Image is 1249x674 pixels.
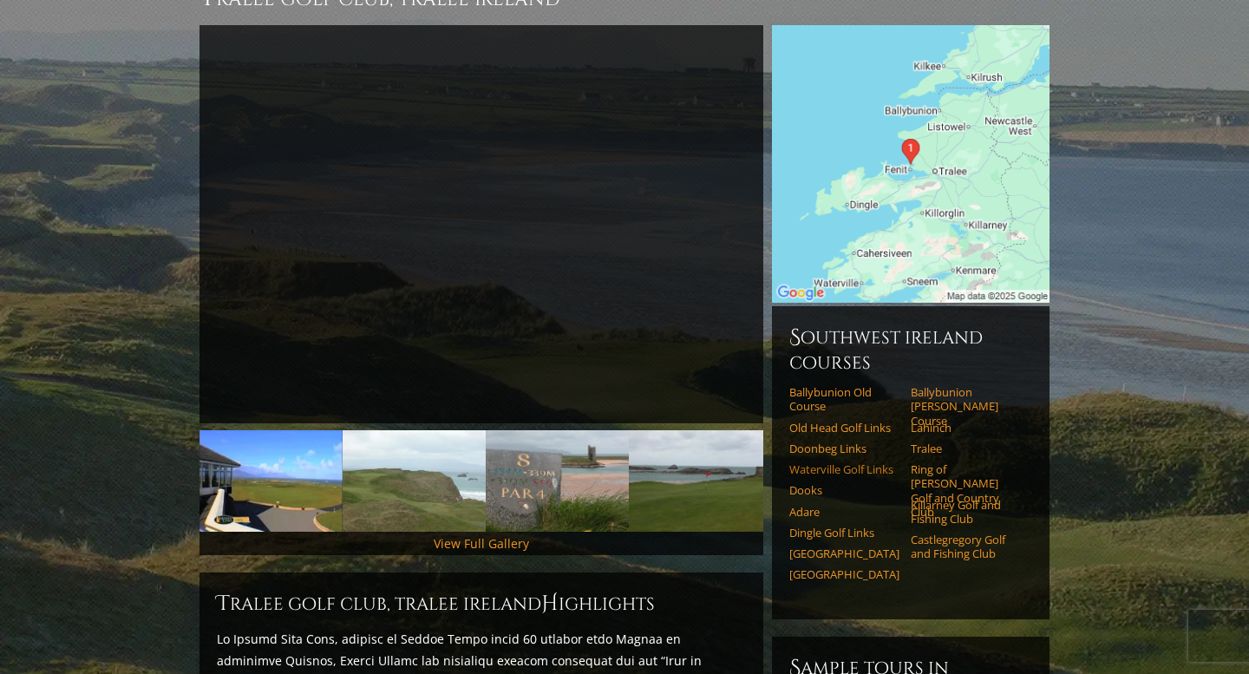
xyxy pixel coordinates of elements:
a: Ballybunion Old Course [789,385,899,414]
h6: Southwest Ireland Courses [789,324,1032,375]
a: Waterville Golf Links [789,462,899,476]
a: [GEOGRAPHIC_DATA] [789,567,899,581]
a: Dingle Golf Links [789,526,899,540]
a: Old Head Golf Links [789,421,899,435]
span: H [541,590,559,618]
a: Tralee [911,442,1021,455]
a: View Full Gallery [434,535,529,552]
a: Dooks [789,483,899,497]
a: Doonbeg Links [789,442,899,455]
h2: Tralee Golf Club, Tralee Ireland ighlights [217,590,746,618]
a: [GEOGRAPHIC_DATA] [789,546,899,560]
a: Lahinch [911,421,1021,435]
a: Ring of [PERSON_NAME] Golf and Country Club [911,462,1021,519]
a: Killarney Golf and Fishing Club [911,498,1021,527]
a: Castlegregory Golf and Fishing Club [911,533,1021,561]
a: Adare [789,505,899,519]
img: Google Map of Tralee Golf Club, Kerry, Ireland [772,25,1050,303]
a: Ballybunion [PERSON_NAME] Course [911,385,1021,428]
